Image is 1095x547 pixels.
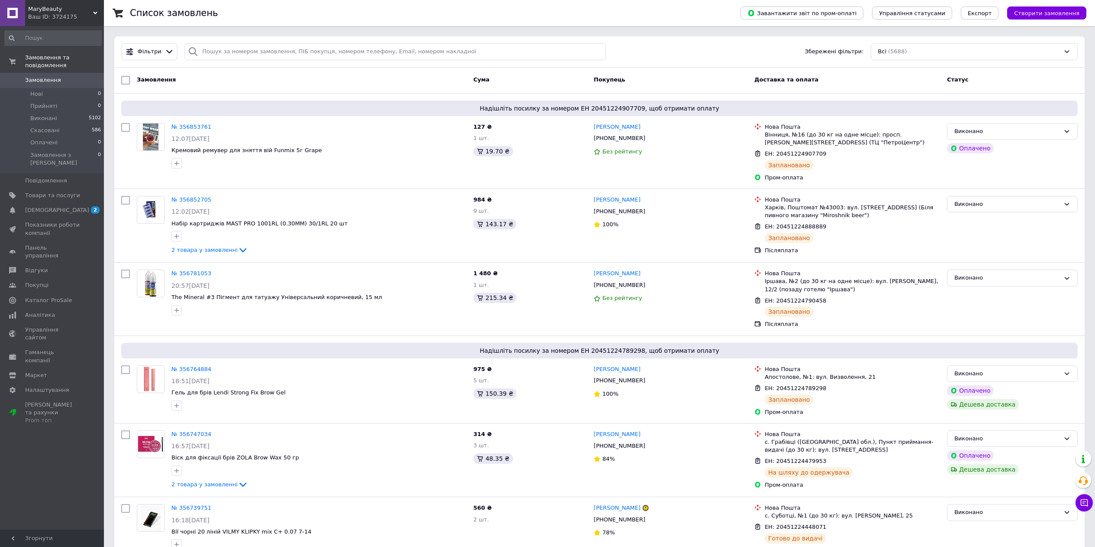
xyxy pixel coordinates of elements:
span: Покупці [25,281,48,289]
span: Замовлення та повідомлення [25,54,104,69]
span: Покупець [594,76,625,83]
div: [PHONE_NUMBER] [592,133,647,144]
div: Нова Пошта [765,196,940,204]
span: 2 [91,206,100,214]
a: Набір картриджів MAST PRO 1001RL (0.30MM) 30/1RL 20 шт [171,220,348,227]
span: Надішліть посилку за номером ЕН 20451224789298, щоб отримати оплату [125,346,1074,355]
span: Створити замовлення [1014,10,1079,16]
div: 143.17 ₴ [473,219,517,229]
div: Ваш ID: 3724175 [28,13,104,21]
span: Панель управління [25,244,80,260]
div: 150.39 ₴ [473,388,517,399]
span: (5688) [888,48,907,55]
input: Пошук за номером замовлення, ПІБ покупця, номером телефону, Email, номером накладної [184,43,606,60]
span: 0 [98,151,101,167]
span: 1 шт. [473,282,489,288]
span: The Mineral #3 Пігмент для татуажу Універсальний коричневий, 15 мл [171,294,382,300]
span: 78% [602,529,615,536]
span: Всі [878,48,887,56]
span: Статус [947,76,969,83]
a: Віск для фіксації брів ZOLA Brow Wax 50 гр [171,454,299,461]
div: Оплачено [947,143,994,153]
span: 84% [602,456,615,462]
img: Фото товару [137,431,164,458]
span: Відгуки [25,267,48,274]
div: Дешева доставка [947,464,1019,475]
div: Нова Пошта [765,123,940,131]
a: [PERSON_NAME] [594,270,640,278]
div: Виконано [954,369,1060,378]
span: 586 [92,127,101,134]
span: 16:18[DATE] [171,517,210,524]
a: № 356853761 [171,124,211,130]
span: [PERSON_NAME] та рахунки [25,401,80,425]
a: [PERSON_NAME] [594,365,640,374]
div: Заплановано [765,306,814,317]
div: Дешева доставка [947,399,1019,410]
span: 12:07[DATE] [171,135,210,142]
img: Фото товару [137,366,164,393]
div: Виконано [954,200,1060,209]
span: 18:51[DATE] [171,378,210,384]
span: Маркет [25,371,47,379]
a: [PERSON_NAME] [594,430,640,439]
button: Створити замовлення [1007,7,1086,20]
span: 1 шт. [473,135,489,141]
span: Нові [30,90,43,98]
img: Фото товару [137,270,164,297]
div: Пром-оплата [765,481,940,489]
div: Нова Пошта [765,365,940,373]
span: Cума [473,76,489,83]
a: № 356764884 [171,366,211,372]
div: 19.70 ₴ [473,146,513,156]
span: [DEMOGRAPHIC_DATA] [25,206,89,214]
span: Налаштування [25,386,69,394]
a: Створити замовлення [998,10,1086,16]
span: Управління сайтом [25,326,80,342]
div: 215.34 ₴ [473,293,517,303]
span: Товари та послуги [25,192,80,199]
div: Післяплата [765,247,940,254]
span: Замовлення [137,76,176,83]
div: Готово до видачі [765,533,826,544]
span: MaryBeauty [28,5,93,13]
div: Оплачено [947,385,994,396]
a: Кремовий ремувер для зняття вій Funmix 5г Grape [171,147,322,153]
span: Завантажити звіт по пром-оплаті [747,9,856,17]
a: 2 товара у замовленні [171,247,248,253]
div: Післяплата [765,320,940,328]
span: Аналітика [25,311,55,319]
span: 127 ₴ [473,124,492,130]
span: 100% [602,221,618,228]
span: Замовлення [25,76,61,84]
span: 20:57[DATE] [171,282,210,289]
a: [PERSON_NAME] [594,504,640,512]
a: Вії чорні 20 ліній VILMY KLIPKY mix C+ 0.07 7-14 [171,528,311,535]
div: На шляху до одержувача [765,467,853,478]
span: Збережені фільтри: [805,48,864,56]
div: с. Грабівці ([GEOGRAPHIC_DATA] обл.), Пункт приймання-видачі (до 30 кг): вул. [STREET_ADDRESS] [765,438,940,454]
input: Пошук [4,30,102,46]
a: 2 товара у замовленні [171,481,248,488]
span: 0 [98,90,101,98]
div: Іршава, №2 (до 30 кг на одне місце): вул. [PERSON_NAME], 12/2 (позаду готелю "Іршава") [765,277,940,293]
a: Фото товару [137,365,165,393]
span: 0 [98,102,101,110]
a: № 356739751 [171,505,211,511]
div: [PHONE_NUMBER] [592,280,647,291]
div: Виконано [954,127,1060,136]
span: 5 шт. [473,377,489,384]
div: [PHONE_NUMBER] [592,514,647,525]
span: 12:02[DATE] [171,208,210,215]
a: Фото товару [137,196,165,224]
div: Заплановано [765,394,814,405]
div: Пром-оплата [765,174,940,182]
button: Завантажити звіт по пром-оплаті [740,7,863,20]
span: Надішліть посилку за номером ЕН 20451224907709, щоб отримати оплату [125,104,1074,113]
img: Фото товару [143,124,158,150]
a: № 356781053 [171,270,211,277]
span: Замовлення з [PERSON_NAME] [30,151,98,167]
